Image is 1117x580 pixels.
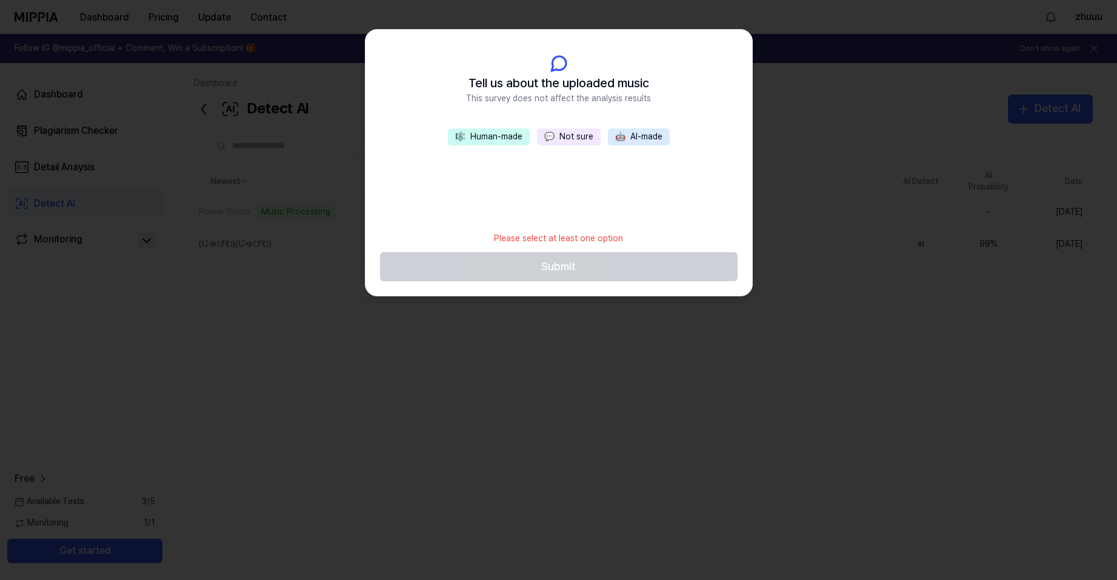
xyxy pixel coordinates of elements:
span: 🤖 [615,132,625,141]
button: 💬Not sure [537,128,601,145]
div: Please select at least one option [487,225,630,252]
button: 🎼Human-made [448,128,530,145]
span: 🎼 [455,132,465,141]
button: 🤖AI-made [608,128,670,145]
span: Tell us about the uploaded music [468,73,649,93]
span: 💬 [544,132,555,141]
span: This survey does not affect the analysis results [466,93,651,105]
